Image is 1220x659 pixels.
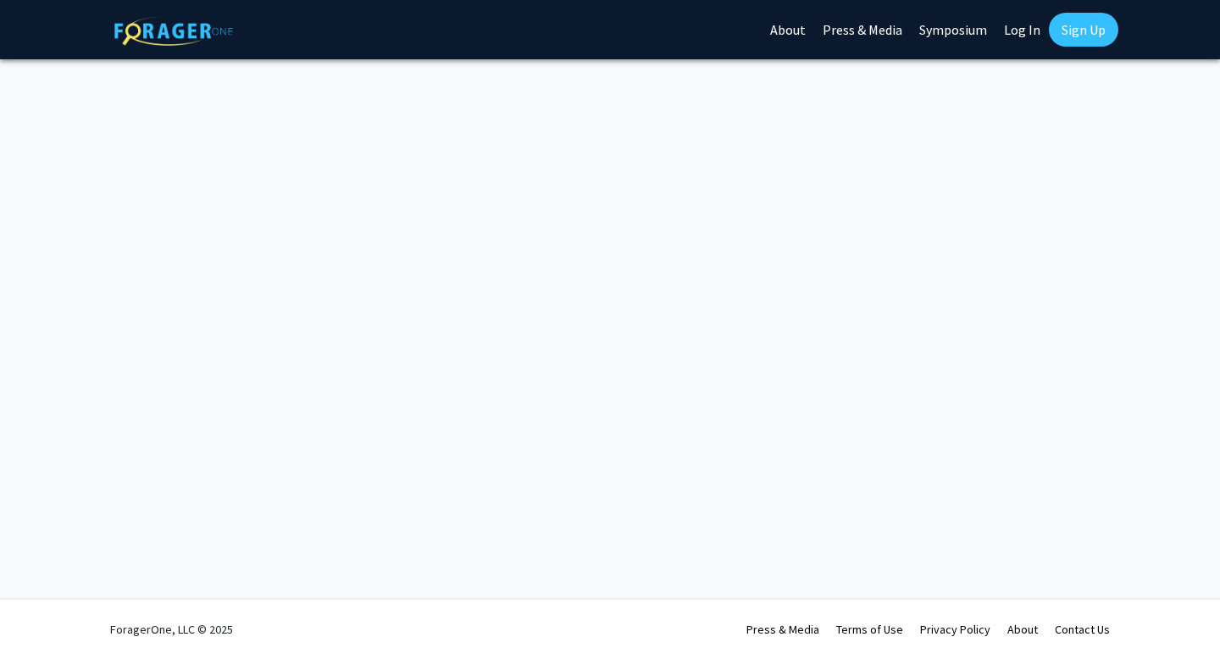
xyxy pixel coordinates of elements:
a: Contact Us [1055,622,1110,637]
a: Sign Up [1049,13,1118,47]
a: Terms of Use [836,622,903,637]
a: Privacy Policy [920,622,990,637]
a: Press & Media [746,622,819,637]
div: ForagerOne, LLC © 2025 [110,600,233,659]
img: ForagerOne Logo [114,16,233,46]
a: About [1007,622,1038,637]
